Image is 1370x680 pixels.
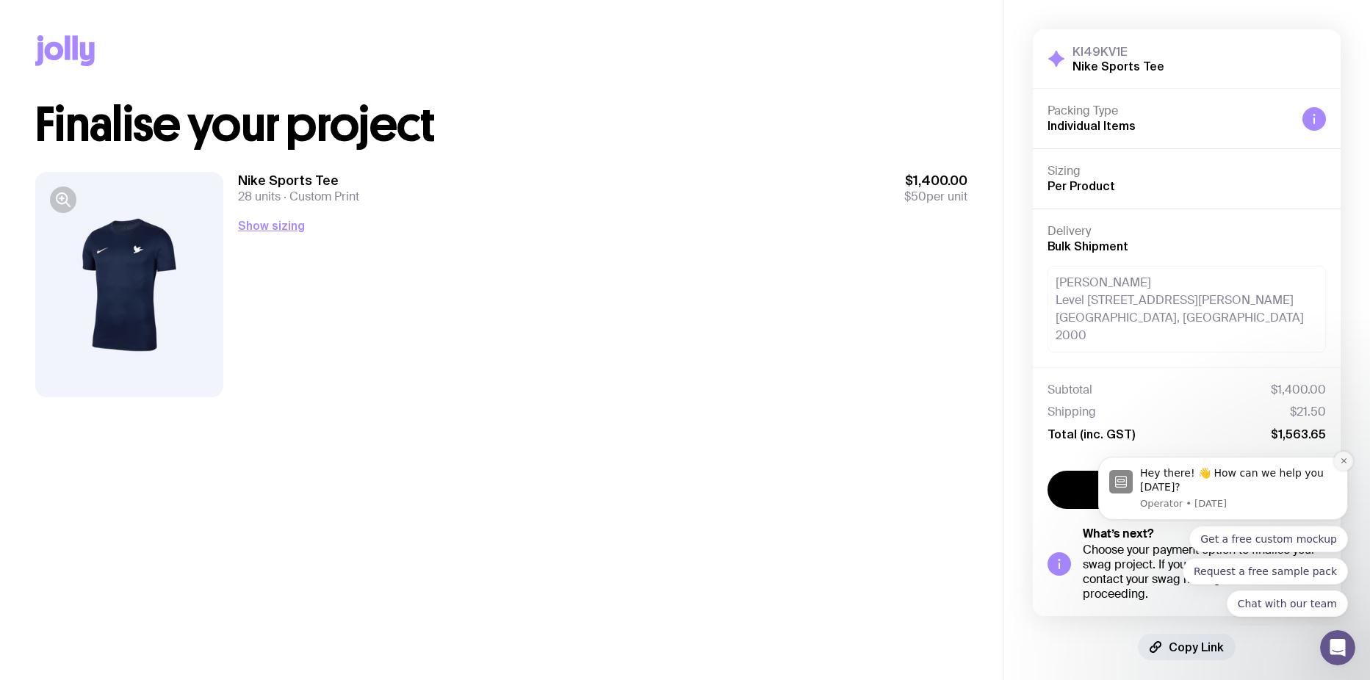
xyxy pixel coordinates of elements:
[64,54,261,67] p: Message from Operator, sent 2w ago
[64,23,261,51] div: Hey there! 👋 How can we help you [DATE]?
[1048,471,1326,509] button: Confirm
[1072,44,1164,59] h3: KI49KV1E
[238,189,281,204] span: 28 units
[113,82,272,109] button: Quick reply: Get a free custom mockup
[151,147,272,173] button: Quick reply: Chat with our team
[1271,383,1326,397] span: $1,400.00
[1048,266,1326,352] div: [PERSON_NAME] Level [STREET_ADDRESS][PERSON_NAME] [GEOGRAPHIC_DATA], [GEOGRAPHIC_DATA] 2000
[281,189,359,204] span: Custom Print
[238,217,305,234] button: Show sizing
[64,23,261,51] div: Message content
[1048,224,1326,239] h4: Delivery
[22,13,272,76] div: message notification from Operator, 2w ago. Hey there! 👋 How can we help you today?
[33,26,57,50] img: Profile image for Operator
[1048,239,1128,253] span: Bulk Shipment
[1271,427,1326,441] span: $1,563.65
[1076,444,1370,626] iframe: Intercom notifications message
[1048,164,1326,178] h4: Sizing
[1048,179,1115,192] span: Per Product
[22,82,272,173] div: Quick reply options
[238,172,359,189] h3: Nike Sports Tee
[1320,630,1355,665] iframe: Intercom live chat
[904,172,967,189] span: $1,400.00
[1072,59,1164,73] h2: Nike Sports Tee
[258,8,277,27] button: Dismiss notification
[1048,104,1291,118] h4: Packing Type
[1290,405,1326,419] span: $21.50
[1048,405,1096,419] span: Shipping
[1048,119,1136,132] span: Individual Items
[1048,427,1135,441] span: Total (inc. GST)
[1138,634,1236,660] button: Copy Link
[35,101,967,148] h1: Finalise your project
[1048,383,1092,397] span: Subtotal
[107,115,272,141] button: Quick reply: Request a free sample pack
[1169,640,1224,654] span: Copy Link
[904,189,967,204] span: per unit
[904,189,926,204] span: $50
